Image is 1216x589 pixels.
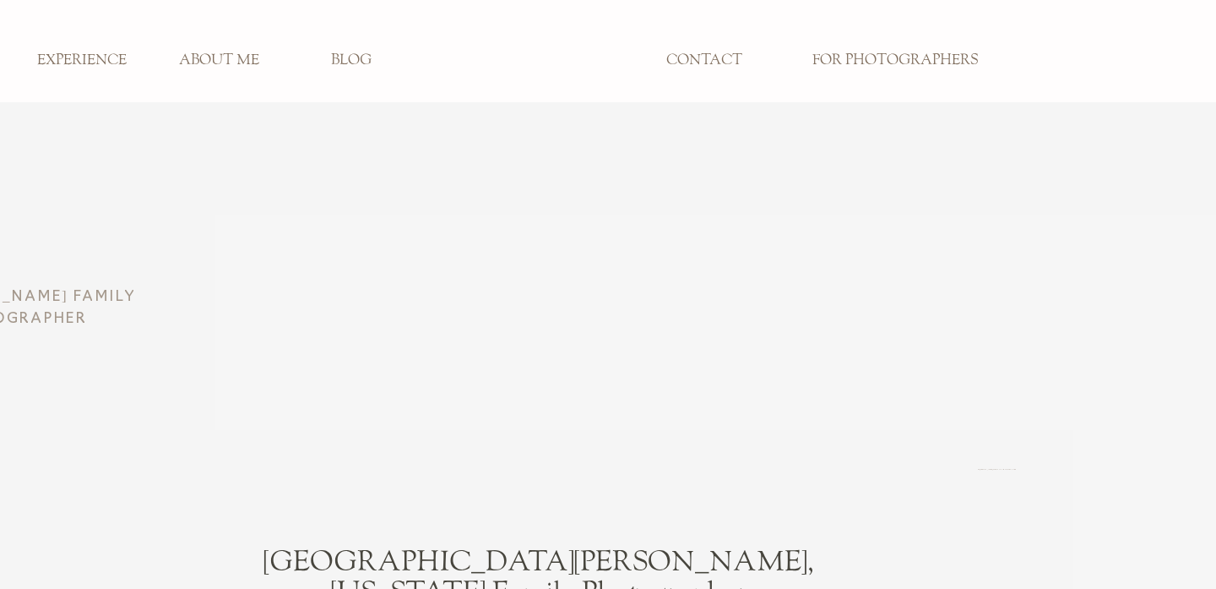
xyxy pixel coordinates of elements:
[977,469,1017,488] h3: St. [PERSON_NAME] Family PHotographer
[163,52,274,70] a: ABOUT ME
[296,52,407,70] a: BLOG
[26,52,138,70] a: EXPERIENCE
[800,52,990,70] a: FOR PHOTOGRAPHERS
[649,52,760,70] a: CONTACT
